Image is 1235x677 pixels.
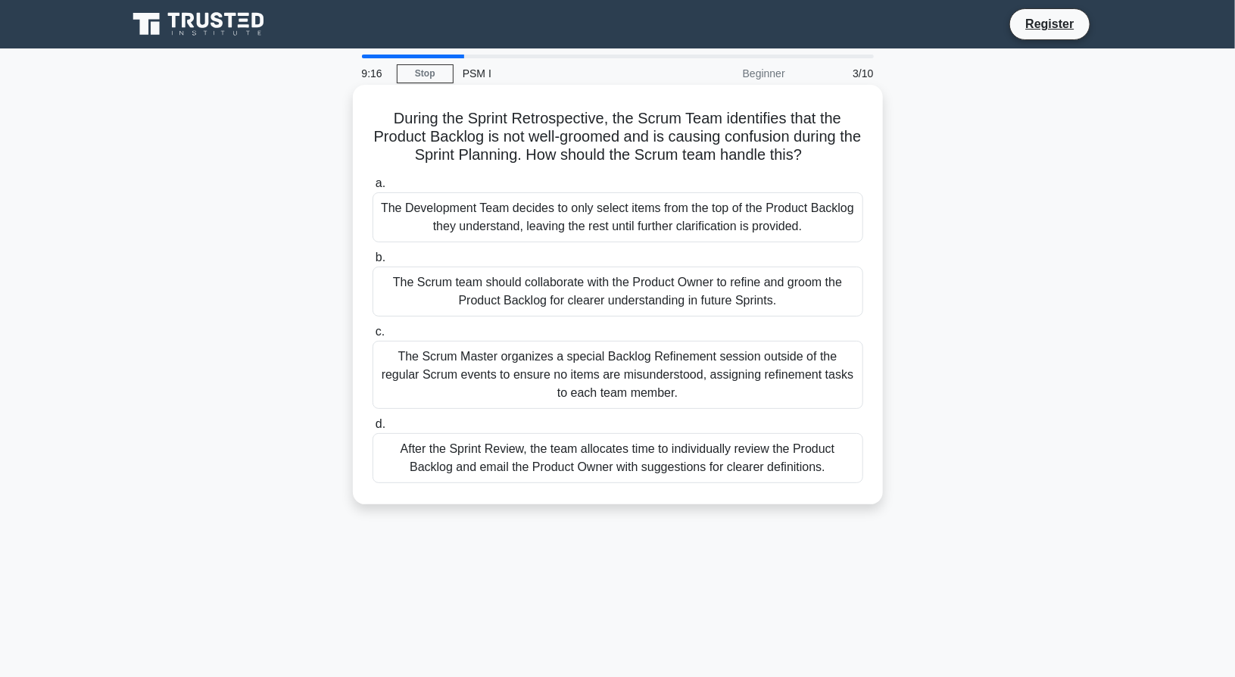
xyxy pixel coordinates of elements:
span: d. [376,417,385,430]
div: 3/10 [794,58,883,89]
div: After the Sprint Review, the team allocates time to individually review the Product Backlog and e... [373,433,863,483]
span: b. [376,251,385,264]
div: The Scrum Master organizes a special Backlog Refinement session outside of the regular Scrum even... [373,341,863,409]
div: The Scrum team should collaborate with the Product Owner to refine and groom the Product Backlog ... [373,267,863,317]
div: Beginner [662,58,794,89]
span: c. [376,325,385,338]
div: 9:16 [353,58,397,89]
div: The Development Team decides to only select items from the top of the Product Backlog they unders... [373,192,863,242]
a: Stop [397,64,454,83]
span: a. [376,176,385,189]
h5: During the Sprint Retrospective, the Scrum Team identifies that the Product Backlog is not well-g... [371,109,865,165]
div: PSM I [454,58,662,89]
a: Register [1016,14,1083,33]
